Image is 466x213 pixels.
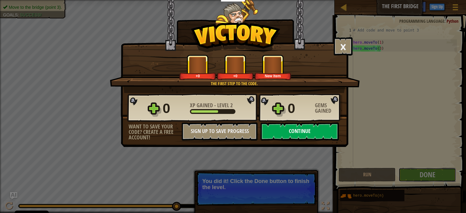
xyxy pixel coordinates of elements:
[181,74,215,78] div: +0
[218,74,252,78] div: +0
[190,103,233,108] div: -
[216,102,230,109] span: Level
[334,37,353,55] button: ×
[163,99,186,118] div: 0
[129,124,182,140] div: Want to save your code? Create a free account!
[261,122,339,141] button: Continue
[190,102,214,109] span: XP Gained
[256,74,290,78] div: New Item
[139,81,330,87] div: The first step to the code.
[182,122,258,141] button: Sign Up to Save Progress
[230,102,233,109] span: 2
[288,99,311,118] div: 0
[191,22,280,53] img: Victory
[315,103,342,114] div: Gems Gained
